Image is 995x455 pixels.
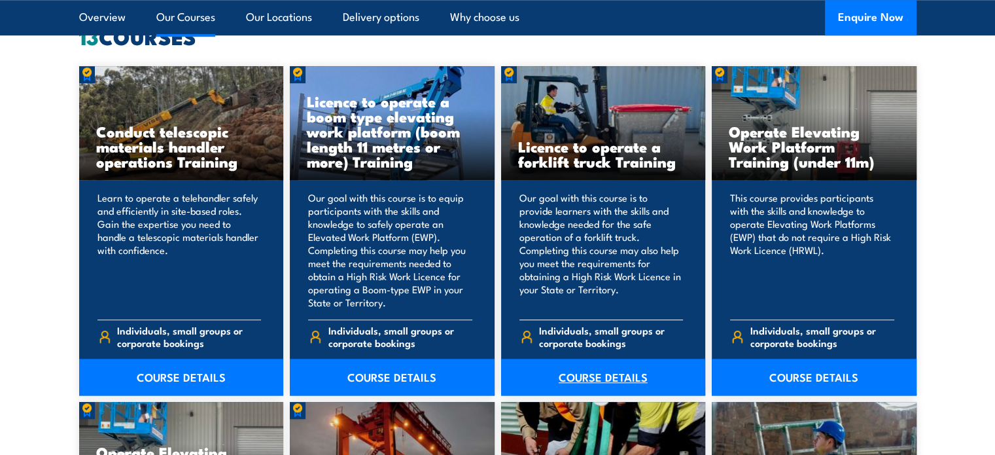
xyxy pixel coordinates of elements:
p: This course provides participants with the skills and knowledge to operate Elevating Work Platfor... [730,191,894,309]
h3: Operate Elevating Work Platform Training (under 11m) [729,124,899,169]
span: Individuals, small groups or corporate bookings [539,324,683,349]
a: COURSE DETAILS [290,359,495,395]
h3: Conduct telescopic materials handler operations Training [96,124,267,169]
span: Individuals, small groups or corporate bookings [750,324,894,349]
h3: Licence to operate a boom type elevating work platform (boom length 11 metres or more) Training [307,94,478,169]
p: Our goal with this course is to provide learners with the skills and knowledge needed for the saf... [519,191,684,309]
span: Individuals, small groups or corporate bookings [328,324,472,349]
h2: COURSES [79,27,916,45]
p: Our goal with this course is to equip participants with the skills and knowledge to safely operat... [308,191,472,309]
a: COURSE DETAILS [79,359,284,395]
span: Individuals, small groups or corporate bookings [117,324,261,349]
a: COURSE DETAILS [501,359,706,395]
a: COURSE DETAILS [712,359,916,395]
strong: 13 [79,20,99,52]
h3: Licence to operate a forklift truck Training [518,139,689,169]
p: Learn to operate a telehandler safely and efficiently in site-based roles. Gain the expertise you... [97,191,262,309]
